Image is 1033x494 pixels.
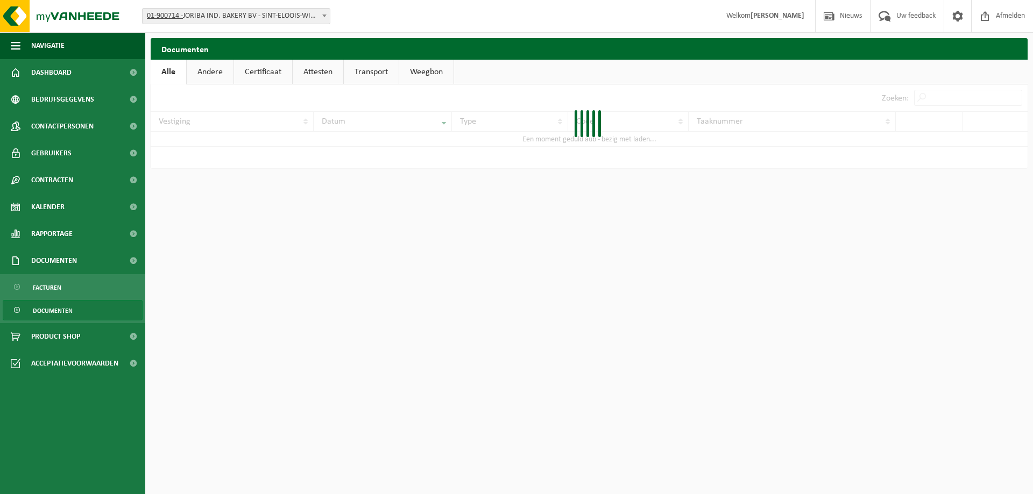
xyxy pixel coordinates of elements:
[31,167,73,194] span: Contracten
[151,60,186,84] a: Alle
[399,60,454,84] a: Weegbon
[151,38,1028,59] h2: Documenten
[31,113,94,140] span: Contactpersonen
[31,194,65,220] span: Kalender
[31,32,65,59] span: Navigatie
[33,277,61,298] span: Facturen
[293,60,343,84] a: Attesten
[3,300,143,320] a: Documenten
[143,9,330,24] span: 01-900714 - JORIBA IND. BAKERY BV - SINT-ELOOIS-WINKEL
[31,140,72,167] span: Gebruikers
[147,12,183,20] tcxspan: Call 01-900714 - via 3CX
[3,277,143,297] a: Facturen
[31,323,80,350] span: Product Shop
[234,60,292,84] a: Certificaat
[187,60,234,84] a: Andere
[751,12,804,20] strong: [PERSON_NAME]
[33,300,73,321] span: Documenten
[142,8,330,24] span: 01-900714 - JORIBA IND. BAKERY BV - SINT-ELOOIS-WINKEL
[31,350,118,377] span: Acceptatievoorwaarden
[31,86,94,113] span: Bedrijfsgegevens
[31,59,72,86] span: Dashboard
[31,247,77,274] span: Documenten
[344,60,399,84] a: Transport
[31,220,73,247] span: Rapportage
